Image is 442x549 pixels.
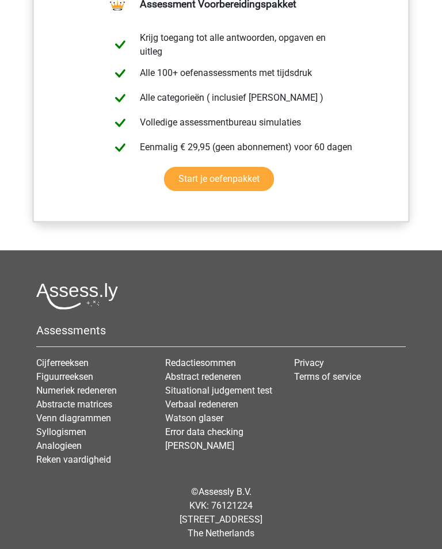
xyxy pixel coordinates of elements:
[36,357,89,368] a: Cijferreeksen
[36,426,86,437] a: Syllogismen
[165,371,241,382] a: Abstract redeneren
[36,385,117,396] a: Numeriek redeneren
[36,323,406,337] h5: Assessments
[36,283,118,310] img: Assessly logo
[36,399,112,410] a: Abstracte matrices
[165,440,234,451] a: [PERSON_NAME]
[165,426,243,437] a: Error data checking
[165,357,236,368] a: Redactiesommen
[294,357,324,368] a: Privacy
[164,167,274,191] a: Start je oefenpakket
[36,413,111,424] a: Venn diagrammen
[165,399,238,410] a: Verbaal redeneren
[199,486,252,497] a: Assessly B.V.
[36,440,82,451] a: Analogieen
[294,371,361,382] a: Terms of service
[165,413,223,424] a: Watson glaser
[36,371,93,382] a: Figuurreeksen
[36,454,111,465] a: Reken vaardigheid
[165,385,272,396] a: Situational judgement test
